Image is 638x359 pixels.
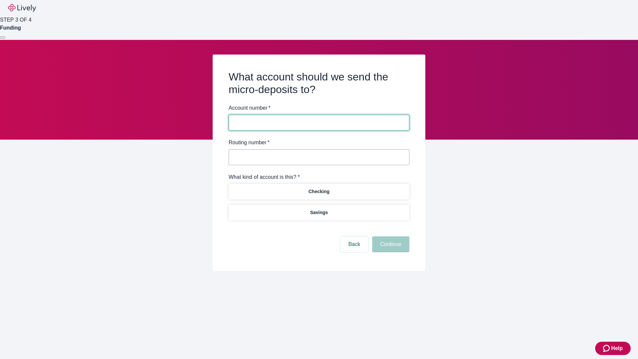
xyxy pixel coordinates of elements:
[229,104,270,112] label: Account number
[340,236,368,252] button: Back
[229,205,409,220] button: Savings
[229,184,409,199] button: Checking
[310,209,328,216] p: Savings
[308,188,329,195] p: Checking
[603,344,611,352] svg: Zendesk support icon
[229,70,409,96] h2: What account should we send the micro-deposits to?
[595,342,631,355] button: Zendesk support iconHelp
[229,173,300,181] label: What kind of account is this? *
[611,344,623,352] span: Help
[8,4,36,12] img: Lively
[229,139,269,147] label: Routing number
